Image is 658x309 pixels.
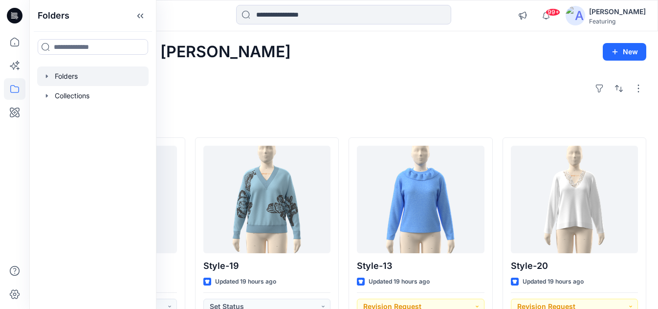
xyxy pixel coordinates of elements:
[511,259,638,273] p: Style-20
[511,146,638,253] a: Style-20
[589,6,646,18] div: [PERSON_NAME]
[203,146,331,253] a: Style-19
[215,277,276,287] p: Updated 19 hours ago
[357,146,484,253] a: Style-13
[203,259,331,273] p: Style-19
[41,43,291,61] h2: Welcome back, [PERSON_NAME]
[369,277,430,287] p: Updated 19 hours ago
[589,18,646,25] div: Featuring
[357,259,484,273] p: Style-13
[603,43,646,61] button: New
[41,116,646,128] h4: Styles
[546,8,560,16] span: 99+
[523,277,584,287] p: Updated 19 hours ago
[566,6,585,25] img: avatar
